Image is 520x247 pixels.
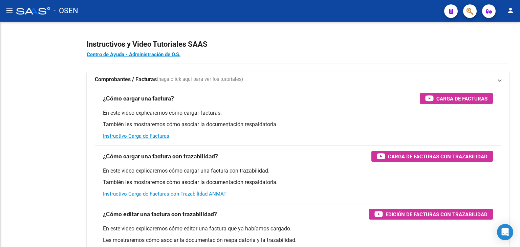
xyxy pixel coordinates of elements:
p: En este video explicaremos cómo cargar facturas. [103,109,493,117]
h3: ¿Cómo cargar una factura? [103,94,174,103]
h3: ¿Cómo cargar una factura con trazabilidad? [103,152,218,161]
mat-icon: menu [5,6,14,15]
span: (haga click aquí para ver los tutoriales) [157,76,243,83]
p: En este video explicaremos cómo cargar una factura con trazabilidad. [103,167,493,175]
a: Centro de Ayuda - Administración de O.S. [87,51,180,58]
div: Open Intercom Messenger [497,224,513,240]
span: Carga de Facturas con Trazabilidad [388,152,487,161]
span: Edición de Facturas con Trazabilidad [386,210,487,219]
a: Instructivo Carga de Facturas [103,133,169,139]
span: - OSEN [53,3,78,18]
button: Carga de Facturas con Trazabilidad [371,151,493,162]
p: Les mostraremos cómo asociar la documentación respaldatoria y la trazabilidad. [103,237,493,244]
p: También les mostraremos cómo asociar la documentación respaldatoria. [103,179,493,186]
p: En este video explicaremos cómo editar una factura que ya habíamos cargado. [103,225,493,232]
button: Edición de Facturas con Trazabilidad [369,209,493,220]
h2: Instructivos y Video Tutoriales SAAS [87,38,509,51]
mat-icon: person [506,6,515,15]
p: También les mostraremos cómo asociar la documentación respaldatoria. [103,121,493,128]
span: Carga de Facturas [436,94,487,103]
button: Carga de Facturas [420,93,493,104]
h3: ¿Cómo editar una factura con trazabilidad? [103,209,217,219]
mat-expansion-panel-header: Comprobantes / Facturas(haga click aquí para ver los tutoriales) [87,71,509,88]
strong: Comprobantes / Facturas [95,76,157,83]
a: Instructivo Carga de Facturas con Trazabilidad ANMAT [103,191,226,197]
